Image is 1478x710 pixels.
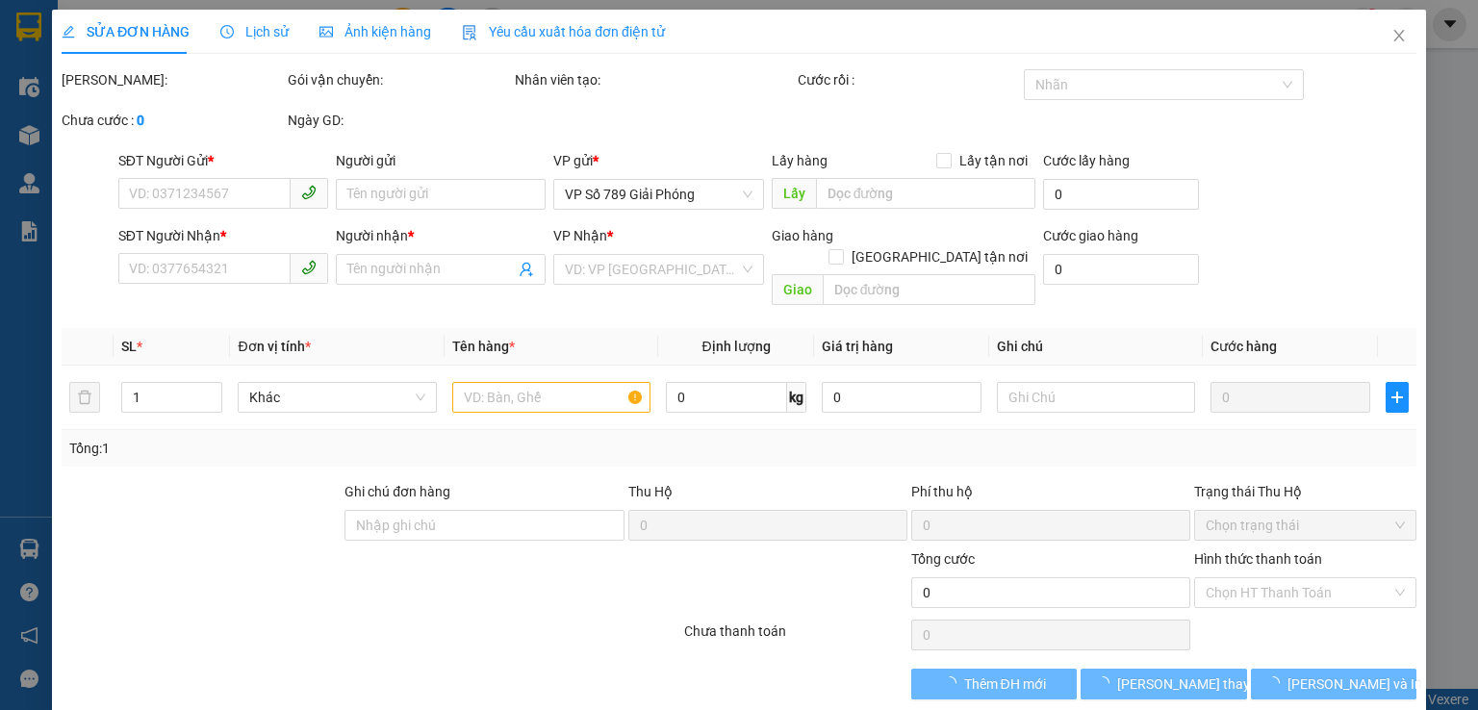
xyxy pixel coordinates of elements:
span: Định lượng [701,339,770,354]
input: 0 [1210,382,1370,413]
div: Tổng: 1 [69,438,572,459]
span: VP Số 789 Giải Phóng [565,180,752,209]
span: Lấy hàng [771,153,827,168]
input: Ghi chú đơn hàng [344,510,624,541]
span: Ảnh kiện hàng [319,24,431,39]
span: VP Nhận [553,228,607,243]
div: Chưa thanh toán [682,621,908,654]
span: Khác [249,383,424,412]
input: Cước giao hàng [1043,254,1199,285]
span: Lịch sử [220,24,289,39]
span: clock-circle [220,25,234,38]
span: SL [121,339,137,354]
span: Giao [771,274,822,305]
span: Lấy [771,178,815,209]
div: Phí thu hộ [911,481,1190,510]
button: plus [1386,382,1409,413]
div: VP gửi [553,150,763,171]
span: loading [1266,676,1287,690]
span: Chọn trạng thái [1206,511,1405,540]
input: VD: Bàn, Ghế [452,382,650,413]
span: Giá trị hàng [822,339,893,354]
span: plus [1387,390,1408,405]
button: Close [1372,10,1426,63]
div: Người nhận [336,225,546,246]
div: Gói vận chuyển: [288,69,510,90]
span: SỬA ĐƠN HÀNG [62,24,190,39]
span: Giao hàng [771,228,832,243]
span: [GEOGRAPHIC_DATA] tận nơi [844,246,1035,267]
div: Nhân viên tạo: [515,69,794,90]
div: Ngày GD: [288,110,510,131]
div: Cước rồi : [798,69,1020,90]
span: Tên hàng [452,339,515,354]
div: SĐT Người Gửi [118,150,328,171]
label: Cước lấy hàng [1043,153,1130,168]
span: Yêu cầu xuất hóa đơn điện tử [462,24,665,39]
button: delete [69,382,100,413]
span: Đơn vị tính [238,339,310,354]
button: Thêm ĐH mới [911,669,1078,699]
span: Cước hàng [1210,339,1277,354]
span: loading [1096,676,1117,690]
div: [PERSON_NAME]: [62,69,284,90]
img: icon [462,25,477,40]
span: Tổng cước [911,551,975,567]
button: [PERSON_NAME] thay đổi [1081,669,1247,699]
span: Thu Hộ [627,484,672,499]
input: Ghi Chú [997,382,1195,413]
span: [PERSON_NAME] thay đổi [1117,673,1271,695]
button: [PERSON_NAME] và In [1251,669,1417,699]
b: 0 [137,113,144,128]
span: Lấy tận nơi [952,150,1035,171]
label: Hình thức thanh toán [1194,551,1322,567]
span: phone [301,260,317,275]
th: Ghi chú [989,328,1203,366]
input: Dọc đường [822,274,1035,305]
input: Dọc đường [815,178,1035,209]
span: close [1391,28,1407,43]
span: kg [787,382,806,413]
label: Cước giao hàng [1043,228,1138,243]
span: user-add [519,262,534,277]
span: Thêm ĐH mới [963,673,1045,695]
span: [PERSON_NAME] và In [1287,673,1422,695]
span: edit [62,25,75,38]
span: loading [942,676,963,690]
span: phone [301,185,317,200]
label: Ghi chú đơn hàng [344,484,450,499]
div: Chưa cước : [62,110,284,131]
span: picture [319,25,333,38]
div: Người gửi [336,150,546,171]
input: Cước lấy hàng [1043,179,1199,210]
div: Trạng thái Thu Hộ [1194,481,1416,502]
div: SĐT Người Nhận [118,225,328,246]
